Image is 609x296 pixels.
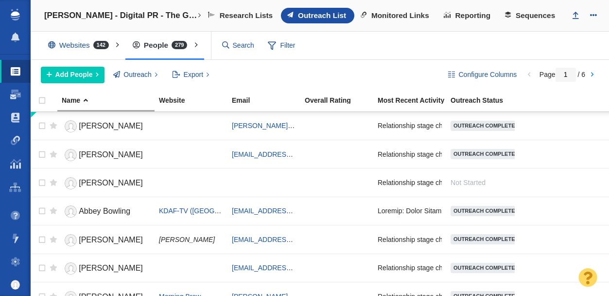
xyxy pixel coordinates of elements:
[232,97,304,105] a: Email
[232,150,347,158] a: [EMAIL_ADDRESS][DOMAIN_NAME]
[455,11,491,20] span: Reporting
[378,235,507,244] span: Relationship stage changed to: Not Started
[41,34,121,56] div: Websites
[62,203,150,220] a: Abbey Bowling
[202,8,281,23] a: Research Lists
[378,97,450,104] div: Most Recent Activity
[159,97,231,104] div: Website
[79,122,143,130] span: [PERSON_NAME]
[451,97,522,104] div: Outreach Status
[232,122,459,129] a: [PERSON_NAME][EMAIL_ADDRESS][PERSON_NAME][DOMAIN_NAME]
[62,97,158,105] a: Name
[11,9,19,20] img: buzzstream_logo_iconsimple.png
[539,71,585,78] span: Page / 6
[305,97,377,105] a: Overall Rating
[232,207,347,215] a: [EMAIL_ADDRESS][DOMAIN_NAME]
[305,97,377,104] div: Overall Rating
[159,97,231,105] a: Website
[516,11,555,20] span: Sequences
[458,70,517,80] span: Configure Columns
[159,236,215,243] span: [PERSON_NAME]
[443,67,522,83] button: Configure Columns
[371,11,429,20] span: Monitored Links
[108,67,163,83] button: Outreach
[62,175,150,192] a: [PERSON_NAME]
[159,207,340,215] a: KDAF-TV ([GEOGRAPHIC_DATA], [GEOGRAPHIC_DATA])
[11,280,20,290] img: default_avatar.png
[123,70,152,80] span: Outreach
[62,118,150,135] a: [PERSON_NAME]
[220,11,273,20] span: Research Lists
[499,8,563,23] a: Sequences
[378,178,568,187] span: Relationship stage changed to: Attempting To Reach, 1 Attempt
[232,264,403,272] a: [EMAIL_ADDRESS][PERSON_NAME][DOMAIN_NAME]
[354,8,437,23] a: Monitored Links
[184,70,203,80] span: Export
[437,8,499,23] a: Reporting
[167,67,215,83] button: Export
[79,179,143,187] span: [PERSON_NAME]
[62,232,150,249] a: [PERSON_NAME]
[262,37,301,55] span: Filter
[62,260,150,277] a: [PERSON_NAME]
[79,150,143,159] span: [PERSON_NAME]
[55,70,93,80] span: Add People
[378,150,496,159] span: Relationship stage changed to: Bounce
[79,207,130,215] span: Abbey Bowling
[79,264,143,272] span: [PERSON_NAME]
[62,97,158,104] div: Name
[62,147,150,164] a: [PERSON_NAME]
[232,97,304,104] div: Email
[281,8,354,23] a: Outreach List
[298,11,346,20] span: Outreach List
[378,263,547,272] span: Relationship stage changed to: Unsuccessful - No Reply
[79,236,143,244] span: [PERSON_NAME]
[218,37,259,54] input: Search
[41,67,104,83] button: Add People
[93,41,109,49] span: 142
[378,121,572,130] span: Relationship stage changed to: Attempting To Reach, 2 Attempts
[232,236,347,243] a: [EMAIL_ADDRESS][DOMAIN_NAME]
[44,11,197,20] h4: [PERSON_NAME] - Digital PR - The Gen Z Economy: Survival, Strategy, and Side Hustles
